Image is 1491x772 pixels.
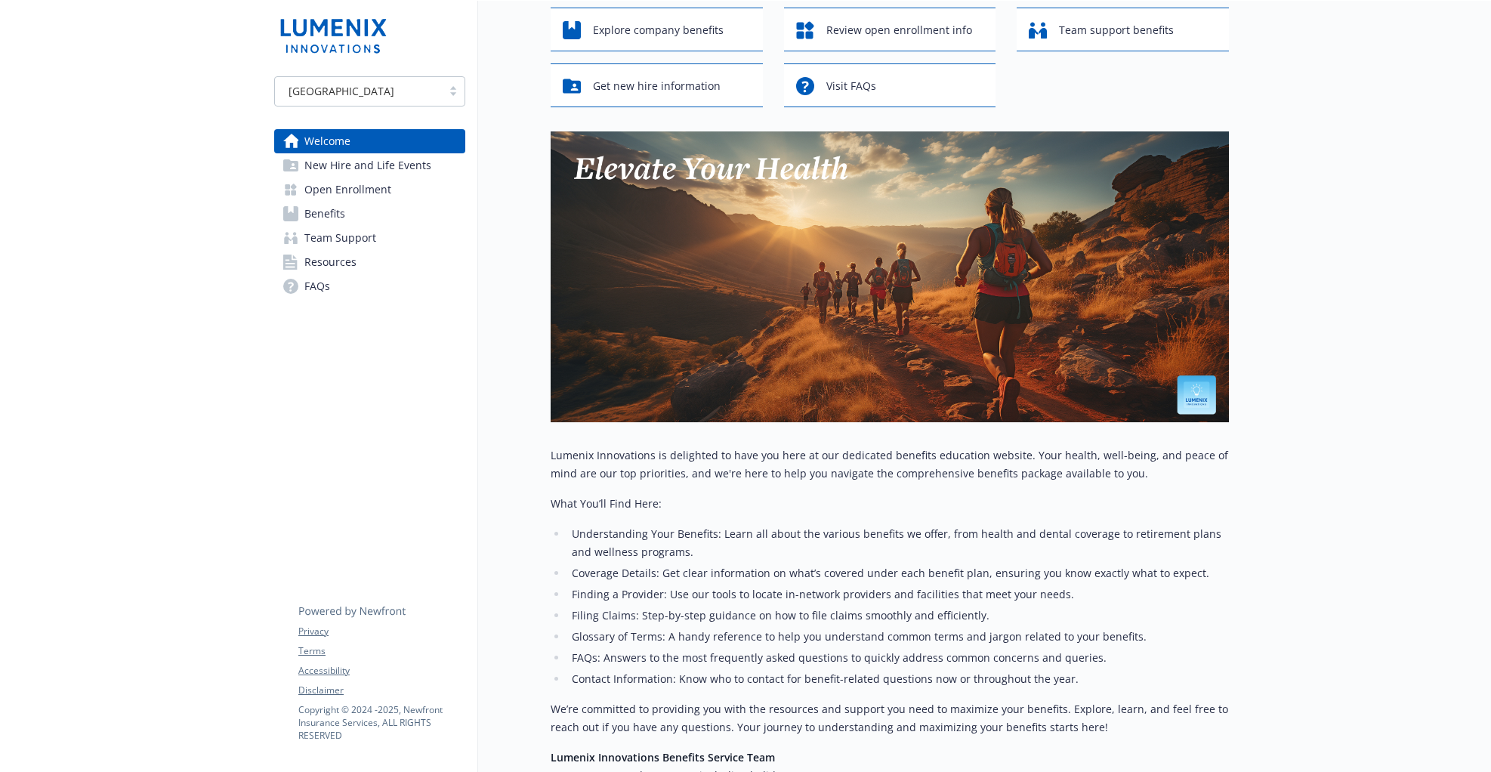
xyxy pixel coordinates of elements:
[289,83,394,99] span: [GEOGRAPHIC_DATA]
[274,202,465,226] a: Benefits
[298,644,465,658] a: Terms
[282,83,434,99] span: [GEOGRAPHIC_DATA]
[304,178,391,202] span: Open Enrollment
[826,72,876,100] span: Visit FAQs
[304,202,345,226] span: Benefits
[784,8,996,51] button: Review open enrollment info
[274,250,465,274] a: Resources
[1017,8,1229,51] button: Team support benefits
[551,8,763,51] button: Explore company benefits
[567,564,1229,582] li: Coverage Details: Get clear information on what’s covered under each benefit plan, ensuring you k...
[593,16,724,45] span: Explore company benefits
[298,625,465,638] a: Privacy
[551,63,763,107] button: Get new hire information
[304,274,330,298] span: FAQs
[551,446,1229,483] p: Lumenix Innovations is delighted to have you here at our dedicated benefits education website. Yo...
[784,63,996,107] button: Visit FAQs
[567,649,1229,667] li: FAQs: Answers to the most frequently asked questions to quickly address common concerns and queries.
[593,72,721,100] span: Get new hire information
[274,274,465,298] a: FAQs
[304,153,431,178] span: New Hire and Life Events
[551,131,1229,422] img: overview page banner
[567,628,1229,646] li: Glossary of Terms: A handy reference to help you understand common terms and jargon related to yo...
[567,585,1229,604] li: Finding a Provider: Use our tools to locate in-network providers and facilities that meet your ne...
[304,129,350,153] span: Welcome
[274,129,465,153] a: Welcome
[567,525,1229,561] li: Understanding Your Benefits: Learn all about the various benefits we offer, from health and denta...
[274,226,465,250] a: Team Support
[304,250,357,274] span: Resources
[551,750,775,764] strong: Lumenix Innovations Benefits Service Team
[298,664,465,678] a: Accessibility
[298,703,465,742] p: Copyright © 2024 - 2025 , Newfront Insurance Services, ALL RIGHTS RESERVED
[1059,16,1174,45] span: Team support benefits
[826,16,972,45] span: Review open enrollment info
[274,153,465,178] a: New Hire and Life Events
[298,684,465,697] a: Disclaimer
[551,495,1229,513] p: What You’ll Find Here:
[304,226,376,250] span: Team Support
[551,700,1229,736] p: We’re committed to providing you with the resources and support you need to maximize your benefit...
[567,607,1229,625] li: Filing Claims: Step-by-step guidance on how to file claims smoothly and efficiently.
[274,178,465,202] a: Open Enrollment
[567,670,1229,688] li: Contact Information: Know who to contact for benefit-related questions now or throughout the year.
